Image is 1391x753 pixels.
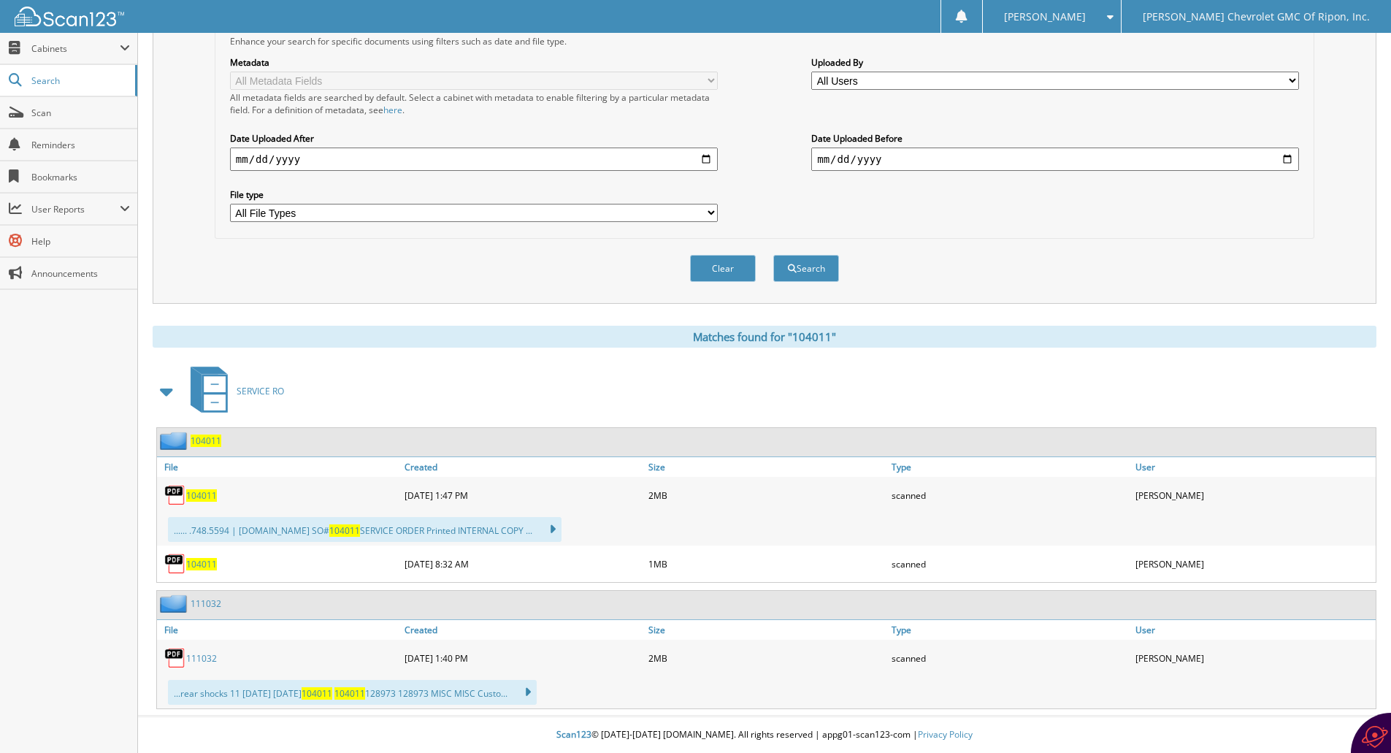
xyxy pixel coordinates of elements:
[888,643,1132,673] div: scanned
[186,558,217,570] a: 104011
[138,717,1391,753] div: © [DATE]-[DATE] [DOMAIN_NAME]. All rights reserved | appg01-scan123-com |
[31,107,130,119] span: Scan
[31,171,130,183] span: Bookmarks
[191,435,221,447] a: 104011
[1132,549,1376,578] div: [PERSON_NAME]
[164,647,186,669] img: PDF.png
[168,517,562,542] div: ...... .748.5594 | [DOMAIN_NAME] SO# SERVICE ORDER Printed INTERNAL COPY ...
[230,91,718,116] div: All metadata fields are searched by default. Select a cabinet with metadata to enable filtering b...
[157,620,401,640] a: File
[160,432,191,450] img: folder2.png
[230,188,718,201] label: File type
[15,7,124,26] img: scan123-logo-white.svg
[1318,683,1391,753] iframe: Chat Widget
[182,362,284,420] a: SERVICE RO
[1132,481,1376,510] div: [PERSON_NAME]
[888,481,1132,510] div: scanned
[645,620,889,640] a: Size
[31,42,120,55] span: Cabinets
[186,652,217,665] a: 111032
[401,620,645,640] a: Created
[157,457,401,477] a: File
[811,148,1299,171] input: end
[31,267,130,280] span: Announcements
[811,56,1299,69] label: Uploaded By
[230,132,718,145] label: Date Uploaded After
[1132,620,1376,640] a: User
[329,524,360,537] span: 104011
[31,74,128,87] span: Search
[31,139,130,151] span: Reminders
[645,643,889,673] div: 2MB
[168,680,537,705] div: ...rear shocks 11 [DATE] [DATE] 128973 128973 MISC MISC Custo...
[164,553,186,575] img: PDF.png
[888,620,1132,640] a: Type
[401,481,645,510] div: [DATE] 1:47 PM
[556,728,591,741] span: Scan123
[645,481,889,510] div: 2MB
[645,549,889,578] div: 1MB
[230,56,718,69] label: Metadata
[31,203,120,215] span: User Reports
[401,457,645,477] a: Created
[334,687,365,700] span: 104011
[191,597,221,610] a: 111032
[383,104,402,116] a: here
[230,148,718,171] input: start
[1132,457,1376,477] a: User
[302,687,332,700] span: 104011
[237,385,284,397] span: SERVICE RO
[401,549,645,578] div: [DATE] 8:32 AM
[645,457,889,477] a: Size
[690,255,756,282] button: Clear
[160,595,191,613] img: folder2.png
[811,132,1299,145] label: Date Uploaded Before
[918,728,973,741] a: Privacy Policy
[223,35,1306,47] div: Enhance your search for specific documents using filters such as date and file type.
[153,326,1376,348] div: Matches found for "104011"
[888,457,1132,477] a: Type
[401,643,645,673] div: [DATE] 1:40 PM
[1143,12,1370,21] span: [PERSON_NAME] Chevrolet GMC Of Ripon, Inc.
[773,255,839,282] button: Search
[186,489,217,502] a: 104011
[1132,643,1376,673] div: [PERSON_NAME]
[1004,12,1086,21] span: [PERSON_NAME]
[888,549,1132,578] div: scanned
[164,484,186,506] img: PDF.png
[31,235,130,248] span: Help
